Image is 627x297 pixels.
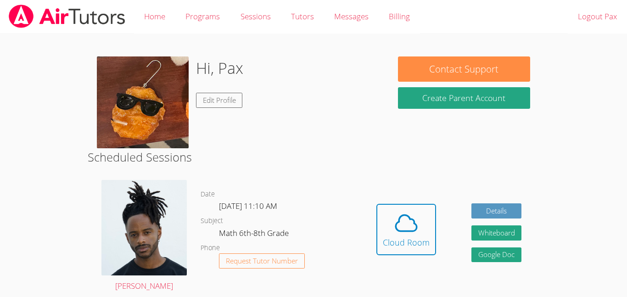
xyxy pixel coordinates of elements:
[101,180,187,275] img: Portrait.jpg
[219,227,291,242] dd: Math 6th-8th Grade
[219,253,305,269] button: Request Tutor Number
[376,204,436,255] button: Cloud Room
[101,180,187,292] a: [PERSON_NAME]
[471,203,522,219] a: Details
[97,56,189,148] img: iap_640x640.6527485668_h8im2xu4.webp
[398,87,530,109] button: Create Parent Account
[471,225,522,241] button: Whiteboard
[201,242,220,254] dt: Phone
[398,56,530,82] button: Contact Support
[8,5,126,28] img: airtutors_banner-c4298cdbf04f3fff15de1276eac7730deb9818008684d7c2e4769d2f7ddbe033.png
[88,148,539,166] h2: Scheduled Sessions
[471,247,522,263] a: Google Doc
[219,201,277,211] span: [DATE] 11:10 AM
[383,236,430,249] div: Cloud Room
[196,93,243,108] a: Edit Profile
[226,258,298,264] span: Request Tutor Number
[201,189,215,200] dt: Date
[196,56,243,80] h1: Hi, Pax
[201,215,223,227] dt: Subject
[334,11,369,22] span: Messages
